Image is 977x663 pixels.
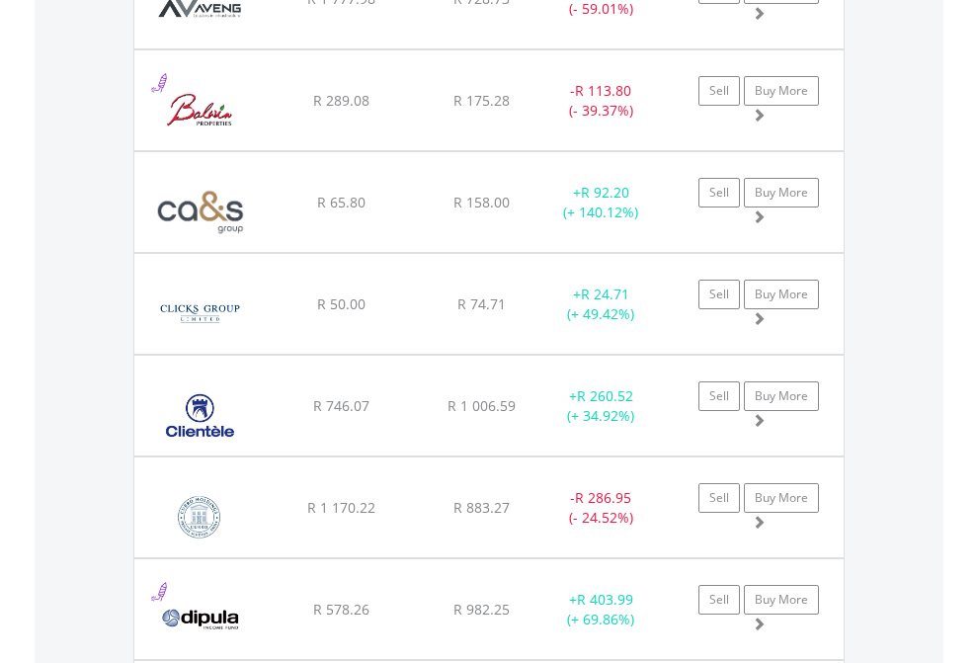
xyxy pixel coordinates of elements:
a: Buy More [744,585,819,615]
div: + (+ 34.92%) [539,386,663,426]
div: + (+ 69.86%) [539,590,663,629]
a: Sell [698,585,740,615]
span: R 158.00 [453,193,510,211]
span: R 74.71 [457,294,506,313]
a: Sell [698,483,740,513]
div: - (- 24.52%) [539,488,663,528]
span: R 982.25 [453,600,510,619]
a: Sell [698,381,740,411]
a: Sell [698,76,740,106]
a: Buy More [744,76,819,106]
span: R 65.80 [317,193,366,211]
span: R 24.71 [581,285,629,303]
a: Buy More [744,178,819,207]
img: EQU.ZA.CAA.png [144,177,258,247]
span: R 289.08 [313,91,369,110]
span: R 50.00 [317,294,366,313]
span: R 883.27 [453,498,510,517]
div: - (- 39.37%) [539,81,663,121]
span: R 746.07 [313,396,369,415]
span: R 286.95 [575,488,631,507]
span: R 175.28 [453,91,510,110]
a: Sell [698,178,740,207]
a: Buy More [744,483,819,513]
a: Sell [698,280,740,309]
div: + (+ 140.12%) [539,183,663,222]
span: R 1 006.59 [448,396,516,415]
a: Buy More [744,381,819,411]
span: R 1 170.22 [307,498,375,517]
span: R 578.26 [313,600,369,619]
span: R 92.20 [581,183,629,202]
img: EQU.ZA.DIB.png [144,584,256,654]
div: + (+ 49.42%) [539,285,663,324]
a: Buy More [744,280,819,309]
img: EQU.ZA.CLS.png [144,279,256,349]
span: R 260.52 [577,386,633,405]
img: EQU.ZA.BWN.png [144,75,256,145]
span: R 113.80 [575,81,631,100]
img: EQU.ZA.CLI.png [144,380,256,451]
img: EQU.ZA.COH.png [144,482,256,552]
span: R 403.99 [577,590,633,609]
